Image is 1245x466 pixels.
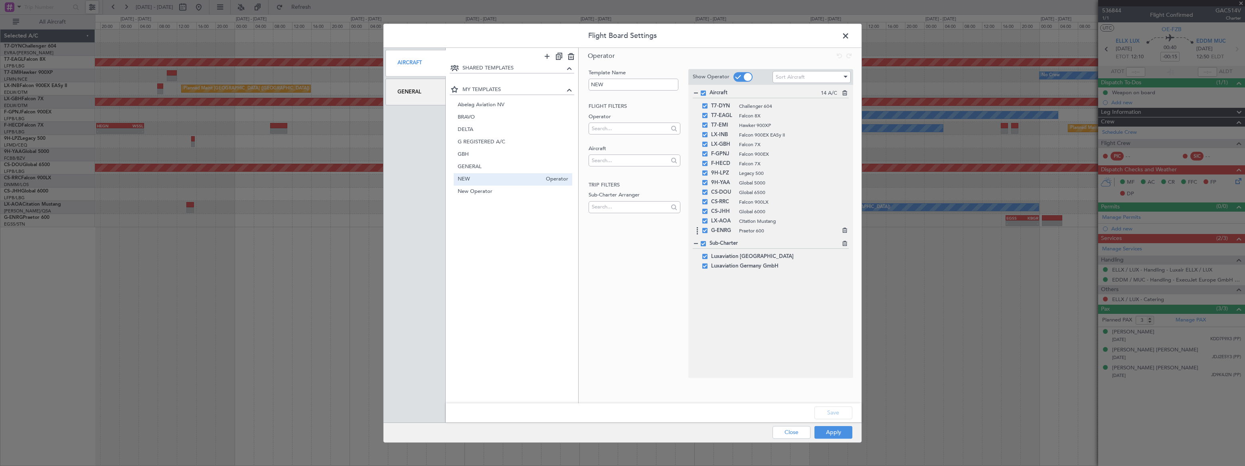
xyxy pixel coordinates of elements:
label: Template Name [589,69,680,77]
span: Falcon 900EX [739,150,841,157]
span: Operator [588,51,615,60]
span: Aircraft [709,89,821,97]
label: Aircraft [589,145,680,153]
span: LX-GBH [711,139,735,149]
span: CS-DOU [711,187,735,197]
span: Falcon 7X [739,141,841,148]
span: 9H-YAA [711,178,735,187]
span: Luxaviation [GEOGRAPHIC_DATA] [711,252,794,261]
span: Sub-Charter [709,240,837,248]
button: Close [773,426,810,439]
span: Citation Mustang [739,217,841,224]
span: GBH [458,151,569,159]
div: General [385,79,446,105]
span: Falcon 8X [739,112,841,119]
div: Aircraft [385,50,446,76]
span: 14 A/C [821,89,837,97]
span: Praetor 600 [739,227,841,234]
span: SHARED TEMPLATES [462,64,565,72]
h2: Flight filters [589,103,680,111]
label: Sub-Charter Arranger [589,191,680,199]
span: Legacy 500 [739,169,841,176]
span: Falcon 900LX [739,198,841,205]
span: LX-AOA [711,216,735,226]
label: Show Operator [693,73,729,81]
span: Falcon 900EX EASy II [739,131,841,138]
input: Search... [592,154,668,166]
span: CS-RRC [711,197,735,206]
span: Abelag Aviation NV [458,101,569,109]
span: NEW [458,175,542,184]
header: Flight Board Settings [383,24,862,48]
input: Search... [592,122,668,134]
span: Falcon 7X [739,160,841,167]
input: Search... [592,201,668,213]
span: New Operator [458,188,569,196]
span: Global 6500 [739,188,841,196]
span: Global 6000 [739,208,841,215]
span: GENERAL [458,163,569,171]
span: F-HECD [711,159,735,168]
span: Global 5000 [739,179,841,186]
span: T7-DYN [711,101,735,111]
span: Hawker 900XP [739,121,841,129]
label: Operator [589,113,680,121]
span: Luxaviation Germany GmbH [711,261,779,271]
span: LX-INB [711,130,735,139]
span: Sort Aircraft [776,73,805,81]
span: T7-EMI [711,120,735,130]
h2: Trip filters [589,181,680,189]
span: G REGISTERED A/C [458,138,569,147]
span: Challenger 604 [739,102,841,109]
span: BRAVO [458,113,569,122]
span: DELTA [458,126,569,134]
span: CS-JHH [711,206,735,216]
span: T7-EAGL [711,111,735,120]
span: Operator [542,175,568,184]
span: 9H-LPZ [711,168,735,178]
span: G-ENRG [711,226,735,235]
span: MY TEMPLATES [462,86,565,94]
button: Apply [814,426,852,439]
span: F-GPNJ [711,149,735,159]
